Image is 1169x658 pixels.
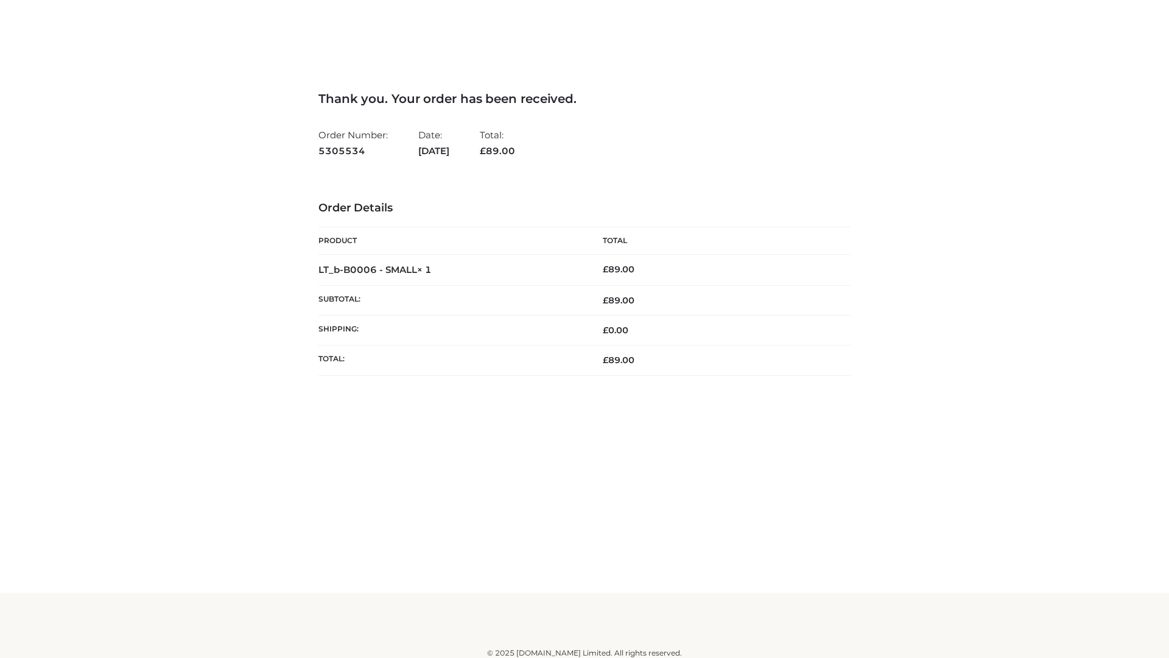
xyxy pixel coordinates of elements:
[318,345,584,375] th: Total:
[318,143,388,159] strong: 5305534
[318,316,584,345] th: Shipping:
[480,145,515,157] span: 89.00
[318,124,388,161] li: Order Number:
[318,227,584,255] th: Product
[480,145,486,157] span: £
[417,264,432,275] strong: × 1
[318,285,584,315] th: Subtotal:
[603,264,608,275] span: £
[603,264,634,275] bdi: 89.00
[418,143,449,159] strong: [DATE]
[603,355,634,366] span: 89.00
[603,355,608,366] span: £
[318,91,851,106] h3: Thank you. Your order has been received.
[603,295,608,306] span: £
[318,202,851,215] h3: Order Details
[418,124,449,161] li: Date:
[603,295,634,306] span: 89.00
[584,227,851,255] th: Total
[603,325,628,336] bdi: 0.00
[603,325,608,336] span: £
[318,264,432,275] strong: LT_b-B0006 - SMALL
[480,124,515,161] li: Total:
